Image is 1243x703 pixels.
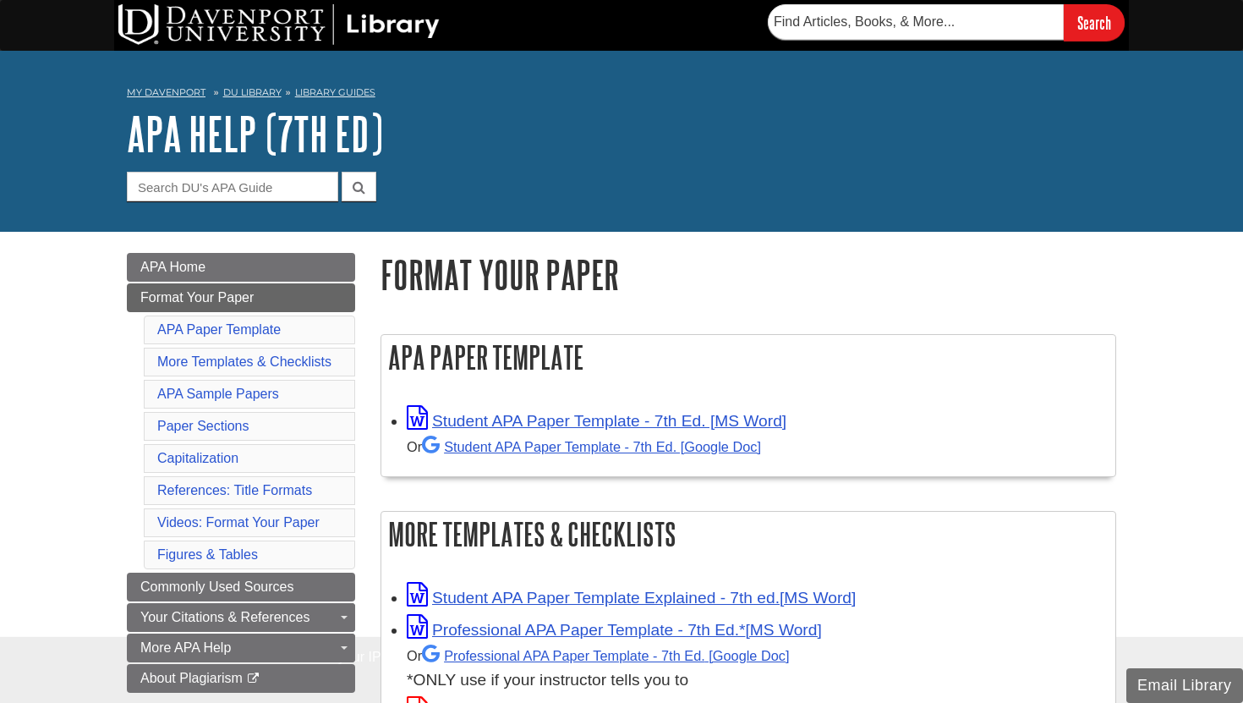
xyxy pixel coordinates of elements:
a: DU Library [223,86,282,98]
span: Format Your Paper [140,290,254,305]
a: Format Your Paper [127,283,355,312]
a: Library Guides [295,86,375,98]
a: More Templates & Checklists [157,354,331,369]
small: Or [407,648,789,663]
a: Videos: Format Your Paper [157,515,320,530]
input: Find Articles, Books, & More... [768,4,1064,40]
h2: More Templates & Checklists [381,512,1115,557]
input: Search [1064,4,1125,41]
a: APA Sample Papers [157,387,279,401]
a: More APA Help [127,634,355,662]
a: Figures & Tables [157,547,258,562]
a: APA Help (7th Ed) [127,107,383,160]
span: About Plagiarism [140,671,243,685]
a: Your Citations & References [127,603,355,632]
img: DU Library [118,4,440,45]
button: Email Library [1126,668,1243,703]
a: Professional APA Paper Template - 7th Ed. [422,648,789,663]
a: My Davenport [127,85,205,100]
span: More APA Help [140,640,231,655]
a: About Plagiarism [127,664,355,693]
a: Commonly Used Sources [127,573,355,601]
a: Link opens in new window [407,412,786,430]
a: APA Home [127,253,355,282]
form: Searches DU Library's articles, books, and more [768,4,1125,41]
h1: Format Your Paper [381,253,1116,296]
h2: APA Paper Template [381,335,1115,380]
a: Link opens in new window [407,621,822,639]
div: *ONLY use if your instructor tells you to [407,643,1107,693]
a: References: Title Formats [157,483,312,497]
div: Guide Page Menu [127,253,355,693]
span: Your Citations & References [140,610,309,624]
a: Student APA Paper Template - 7th Ed. [Google Doc] [422,439,761,454]
small: Or [407,439,761,454]
input: Search DU's APA Guide [127,172,338,201]
a: APA Paper Template [157,322,281,337]
span: Commonly Used Sources [140,579,293,594]
span: APA Home [140,260,205,274]
nav: breadcrumb [127,81,1116,108]
a: Capitalization [157,451,238,465]
i: This link opens in a new window [246,673,260,684]
a: Link opens in new window [407,589,856,607]
a: Paper Sections [157,419,249,433]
